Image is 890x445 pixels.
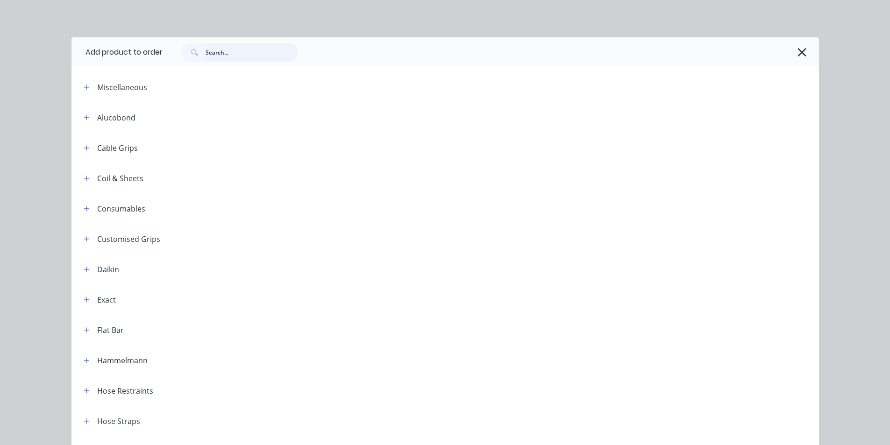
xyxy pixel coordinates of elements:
[97,142,138,154] div: Cable Grips
[206,43,298,62] input: Search...
[97,82,147,93] div: Miscellaneous
[97,385,153,396] div: Hose Restraints
[97,173,143,184] div: Coil & Sheets
[97,112,135,123] div: Alucobond
[97,264,119,275] div: Daikin
[97,416,140,427] div: Hose Straps
[97,203,145,214] div: Consumables
[97,355,148,366] div: Hammelmann
[97,233,160,245] div: Customised Grips
[97,325,124,336] div: Flat Bar
[97,294,116,305] div: Exact
[71,37,163,67] div: Add product to order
